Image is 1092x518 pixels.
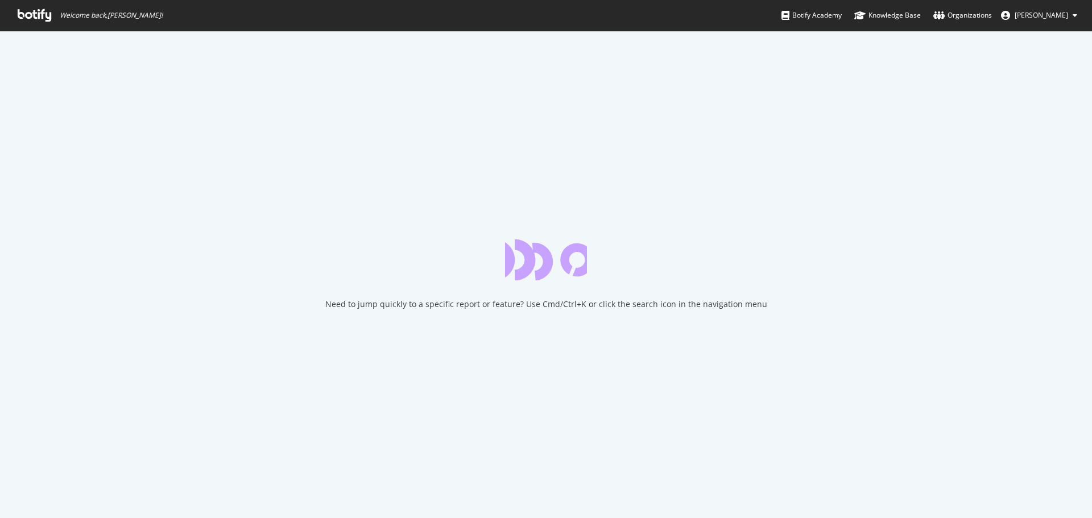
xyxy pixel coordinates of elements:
[60,11,163,20] span: Welcome back, [PERSON_NAME] !
[1015,10,1068,20] span: Tania Johnston
[854,10,921,21] div: Knowledge Base
[781,10,842,21] div: Botify Academy
[992,6,1086,24] button: [PERSON_NAME]
[325,299,767,310] div: Need to jump quickly to a specific report or feature? Use Cmd/Ctrl+K or click the search icon in ...
[505,239,587,280] div: animation
[933,10,992,21] div: Organizations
